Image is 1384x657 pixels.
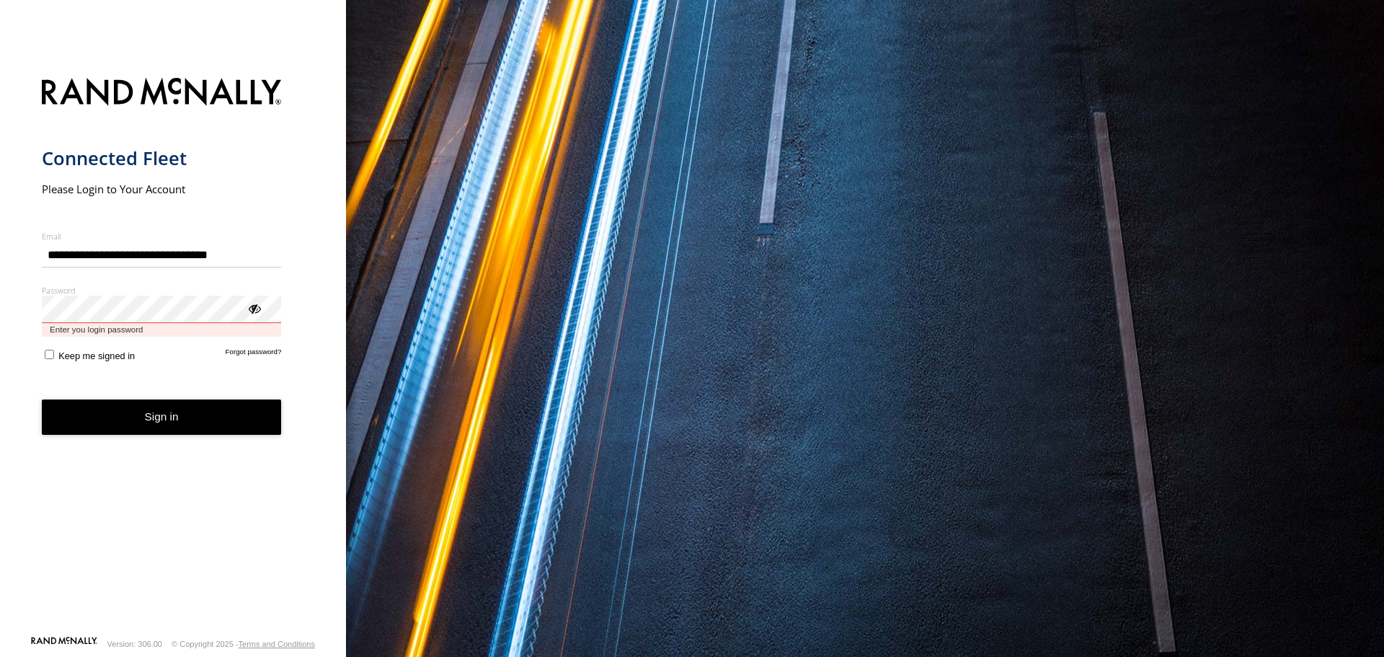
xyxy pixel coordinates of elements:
form: main [42,69,305,635]
span: Keep me signed in [58,350,135,361]
label: Password [42,285,282,296]
a: Terms and Conditions [239,640,315,648]
span: Enter you login password [42,323,282,337]
img: Rand McNally [42,75,282,112]
a: Visit our Website [31,637,97,651]
div: Version: 306.00 [107,640,162,648]
div: ViewPassword [247,301,261,315]
div: © Copyright 2025 - [172,640,315,648]
h2: Please Login to Your Account [42,182,282,196]
input: Keep me signed in [45,350,54,359]
a: Forgot password? [226,348,282,361]
button: Sign in [42,400,282,435]
h1: Connected Fleet [42,146,282,170]
label: Email [42,231,282,242]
